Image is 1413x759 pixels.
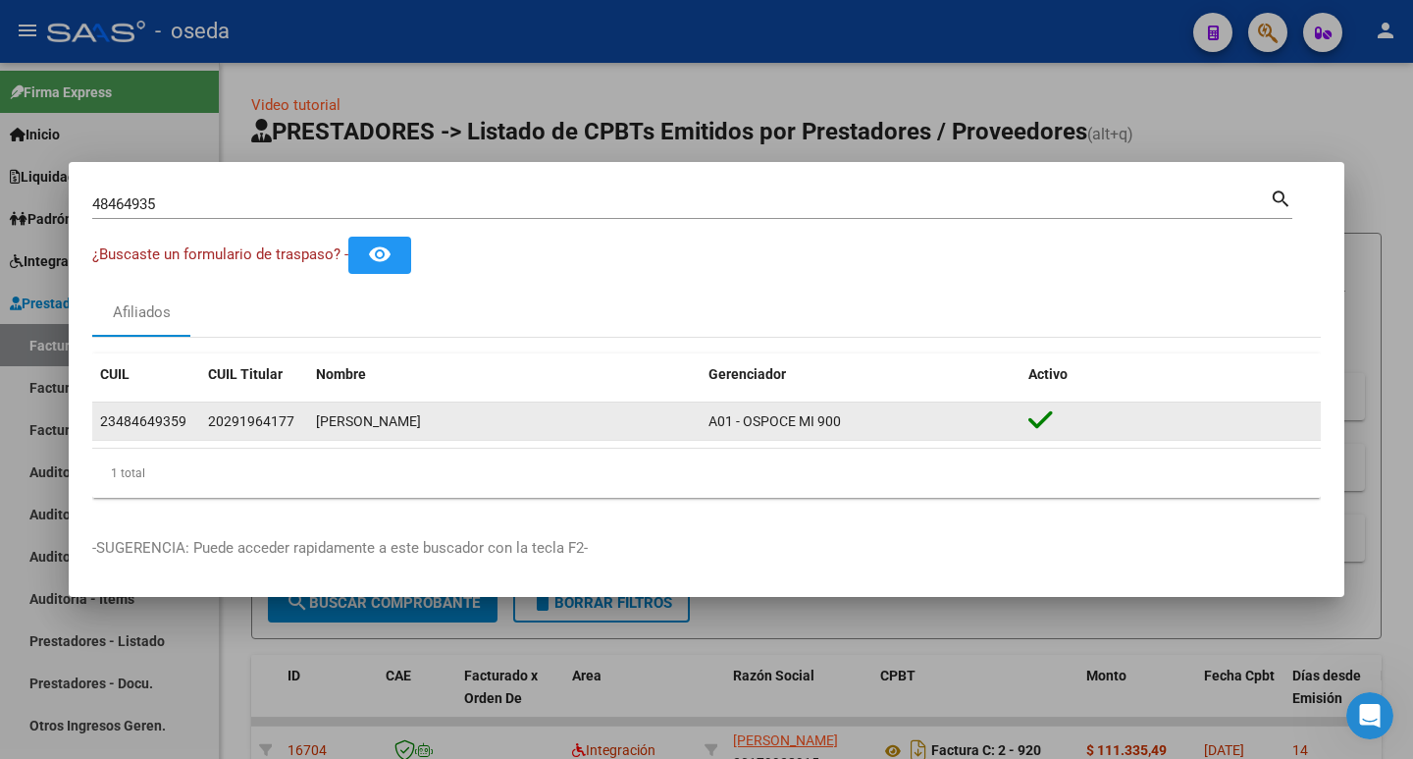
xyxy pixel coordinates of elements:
p: -SUGERENCIA: Puede acceder rapidamente a este buscador con la tecla F2- [92,537,1321,560]
datatable-header-cell: Nombre [308,353,701,396]
datatable-header-cell: Gerenciador [701,353,1020,396]
iframe: Intercom live chat [1346,692,1393,739]
datatable-header-cell: CUIL Titular [200,353,308,396]
span: CUIL Titular [208,366,283,382]
div: 23484649359 [100,410,186,433]
div: 1 total [92,449,1321,498]
div: Afiliados [113,301,171,324]
datatable-header-cell: Activo [1020,353,1321,396]
span: 20291964177 [208,413,294,429]
mat-icon: remove_red_eye [368,243,392,266]
div: [PERSON_NAME] [316,410,693,433]
span: A01 - OSPOCE MI 900 [708,413,841,429]
datatable-header-cell: CUIL [92,353,200,396]
span: ¿Buscaste un formulario de traspaso? - [92,245,348,263]
mat-icon: search [1270,186,1292,209]
span: CUIL [100,366,130,382]
span: Gerenciador [708,366,786,382]
span: Activo [1028,366,1068,382]
span: Nombre [316,366,366,382]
